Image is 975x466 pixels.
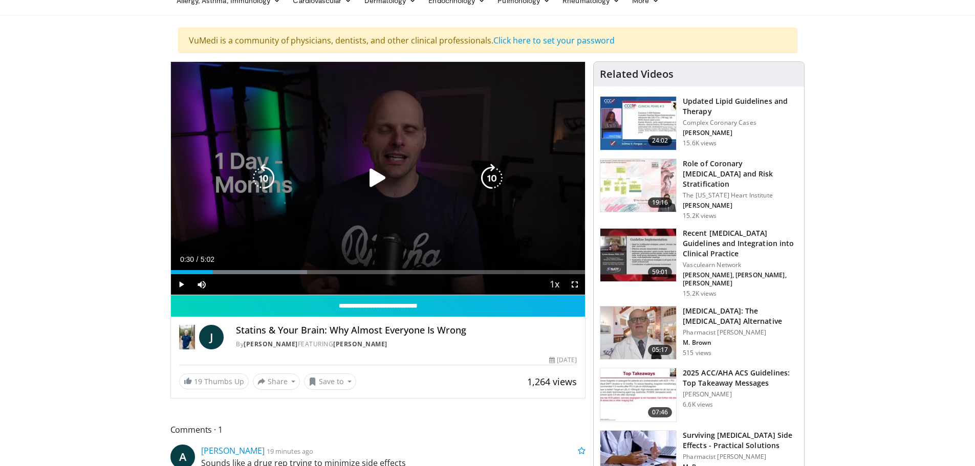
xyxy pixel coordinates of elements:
a: [PERSON_NAME] [244,340,298,348]
h3: Recent [MEDICAL_DATA] Guidelines and Integration into Clinical Practice [683,228,798,259]
span: 1,264 views [527,375,577,388]
p: [PERSON_NAME], [PERSON_NAME], [PERSON_NAME] [683,271,798,287]
p: 6.6K views [683,401,713,409]
button: Mute [191,274,212,295]
button: Playback Rate [544,274,565,295]
h3: [MEDICAL_DATA]: The [MEDICAL_DATA] Alternative [683,306,798,326]
a: [PERSON_NAME] [201,445,265,456]
p: 15.2K views [683,290,717,298]
p: Complex Coronary Cases [683,119,798,127]
h3: Updated Lipid Guidelines and Therapy [683,96,798,117]
a: 05:17 [MEDICAL_DATA]: The [MEDICAL_DATA] Alternative Pharmacist [PERSON_NAME] M. Brown 515 views [600,306,798,360]
span: 0:30 [180,255,194,263]
h4: Statins & Your Brain: Why Almost Everyone Is Wrong [236,325,577,336]
h3: Surviving [MEDICAL_DATA] Side Effects - Practical Solutions [683,430,798,451]
span: 05:17 [648,345,673,355]
h3: Role of Coronary [MEDICAL_DATA] and Risk Stratification [683,159,798,189]
a: 59:01 Recent [MEDICAL_DATA] Guidelines and Integration into Clinical Practice Vasculearn Network ... [600,228,798,298]
p: Pharmacist [PERSON_NAME] [683,328,798,337]
p: The [US_STATE] Heart Institute [683,191,798,199]
img: 369ac253-1227-4c00-b4e1-6e957fd240a8.150x105_q85_crop-smart_upscale.jpg [600,368,676,421]
img: 87825f19-cf4c-4b91-bba1-ce218758c6bb.150x105_q85_crop-smart_upscale.jpg [600,229,676,282]
video-js: Video Player [171,62,586,295]
button: Share [253,373,300,390]
img: 77f671eb-9394-4acc-bc78-a9f077f94e00.150x105_q85_crop-smart_upscale.jpg [600,97,676,150]
h4: Related Videos [600,68,674,80]
button: Save to [304,373,356,390]
button: Play [171,274,191,295]
p: [PERSON_NAME] [683,129,798,137]
a: J [199,325,224,349]
a: 07:46 2025 ACC/AHA ACS Guidelines: Top Takeaway Messages [PERSON_NAME] 6.6K views [600,368,798,422]
p: 515 views [683,349,711,357]
span: Comments 1 [170,423,586,436]
a: 19:16 Role of Coronary [MEDICAL_DATA] and Risk Stratification The [US_STATE] Heart Institute [PER... [600,159,798,220]
p: M. Brown [683,339,798,347]
img: ce9609b9-a9bf-4b08-84dd-8eeb8ab29fc6.150x105_q85_crop-smart_upscale.jpg [600,306,676,360]
div: [DATE] [549,356,577,365]
span: 5:02 [201,255,214,263]
span: / [197,255,199,263]
img: 1efa8c99-7b8a-4ab5-a569-1c219ae7bd2c.150x105_q85_crop-smart_upscale.jpg [600,159,676,212]
p: 15.2K views [683,212,717,220]
span: 19 [194,376,202,386]
p: Vasculearn Network [683,261,798,269]
a: [PERSON_NAME] [333,340,387,348]
span: 24:02 [648,136,673,146]
div: Progress Bar [171,270,586,274]
span: 59:01 [648,267,673,277]
small: 19 minutes ago [267,447,313,456]
div: VuMedi is a community of physicians, dentists, and other clinical professionals. [178,28,797,53]
div: By FEATURING [236,340,577,349]
h3: 2025 ACC/AHA ACS Guidelines: Top Takeaway Messages [683,368,798,388]
span: 07:46 [648,407,673,417]
img: Dr. Jordan Rennicke [179,325,196,349]
p: Pharmacist [PERSON_NAME] [683,453,798,461]
a: 19 Thumbs Up [179,373,249,389]
p: [PERSON_NAME] [683,390,798,398]
p: [PERSON_NAME] [683,202,798,210]
p: 15.6K views [683,139,717,147]
a: Click here to set your password [493,35,615,46]
button: Fullscreen [565,274,585,295]
a: 24:02 Updated Lipid Guidelines and Therapy Complex Coronary Cases [PERSON_NAME] 15.6K views [600,96,798,150]
span: 19:16 [648,197,673,208]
